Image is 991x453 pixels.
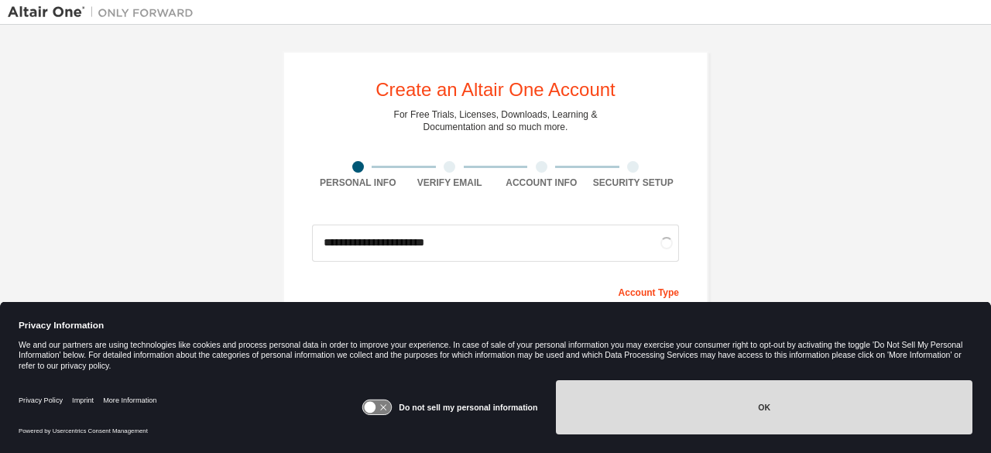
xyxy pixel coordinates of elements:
div: Personal Info [312,177,404,189]
div: Account Type [312,279,679,304]
div: Verify Email [404,177,496,189]
div: For Free Trials, Licenses, Downloads, Learning & Documentation and so much more. [394,108,598,133]
img: Altair One [8,5,201,20]
div: Account Info [495,177,588,189]
div: Security Setup [588,177,680,189]
div: Create an Altair One Account [375,81,616,99]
